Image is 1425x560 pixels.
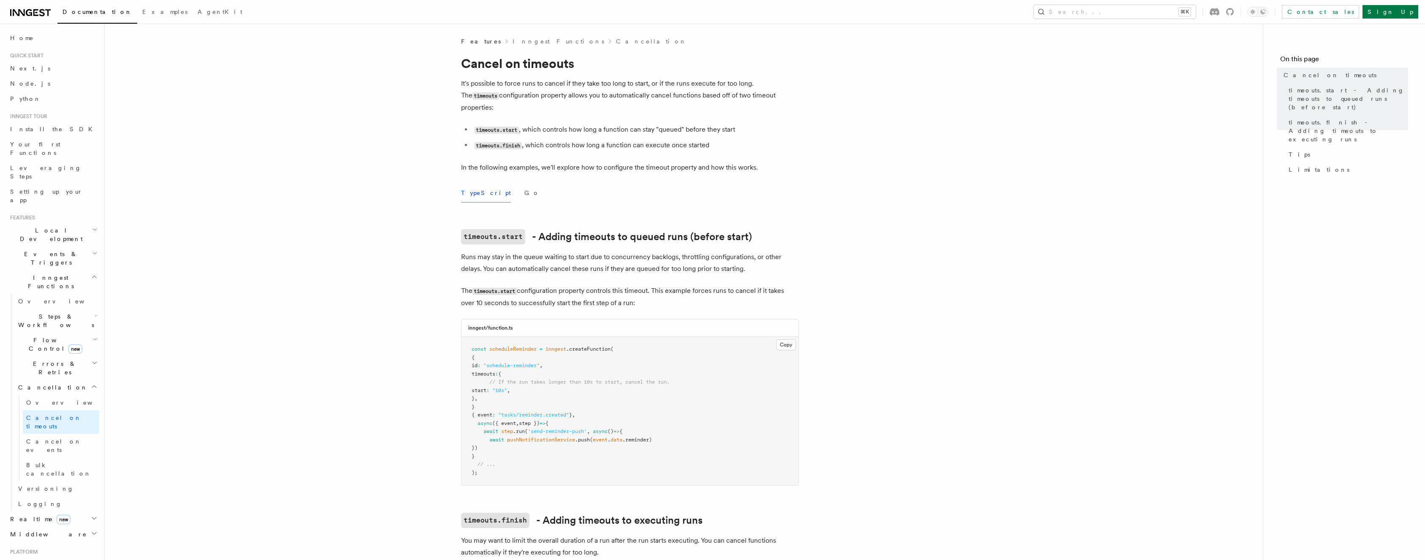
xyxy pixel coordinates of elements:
span: Cancellation [15,383,88,392]
a: Overview [15,294,99,309]
span: ({ event [492,420,516,426]
span: , [507,387,510,393]
span: Home [10,34,34,42]
a: Examples [137,3,193,23]
span: Local Development [7,226,92,243]
span: timeouts.finish - Adding timeouts to executing runs [1289,118,1408,143]
a: Logging [15,496,99,511]
a: Python [7,91,99,106]
li: , which controls how long a function can execute once started [472,139,799,151]
span: : [486,387,489,393]
code: timeouts.start [461,229,525,244]
a: Node.js [7,76,99,91]
span: Documentation [62,8,132,15]
a: Cancellation [616,37,687,46]
span: : [478,363,480,368]
span: Quick start [7,52,43,59]
a: Documentation [57,3,137,24]
span: : [495,371,498,377]
span: } [569,412,572,418]
span: "schedule-reminder" [483,363,540,368]
span: Realtime [7,515,71,523]
a: Install the SDK [7,122,99,137]
span: async [593,428,608,434]
span: Features [7,214,35,221]
span: Next.js [10,65,50,72]
span: step }) [519,420,540,426]
p: The configuration property controls this timeout. This example forces runs to cancel if it takes ... [461,285,799,309]
span: Examples [142,8,187,15]
button: Go [524,184,540,203]
span: () [608,428,613,434]
button: Realtimenew [7,511,99,527]
span: Overview [26,399,113,406]
span: start [472,387,486,393]
span: async [478,420,492,426]
li: , which controls how long a function can stay "queued" before they start [472,124,799,136]
p: You may want to limit the overall duration of a run after the run starts executing. You can cance... [461,535,799,558]
span: => [613,428,619,434]
button: Search...⌘K [1034,5,1196,19]
span: , [572,412,575,418]
a: Inngest Functions [513,37,604,46]
a: Limitations [1285,162,1408,177]
span: Overview [18,298,105,305]
span: Setting up your app [10,188,83,203]
code: timeouts [472,92,499,100]
span: Your first Functions [10,141,60,156]
a: AgentKit [193,3,247,23]
span: timeouts.start - Adding timeouts to queued runs (before start) [1289,86,1408,111]
a: Leveraging Steps [7,160,99,184]
span: new [68,344,82,354]
a: timeouts.finish- Adding timeouts to executing runs [461,513,703,528]
span: { [498,371,501,377]
span: . [608,437,611,443]
span: Cancel on timeouts [1284,71,1376,79]
span: }) [472,445,478,451]
span: new [57,515,71,524]
span: Versioning [18,485,74,492]
span: { [619,428,622,434]
span: } [472,395,475,401]
a: Next.js [7,61,99,76]
span: Install the SDK [10,126,98,133]
span: "tasks/reminder.created" [498,412,569,418]
a: timeouts.finish - Adding timeouts to executing runs [1285,115,1408,147]
button: Inngest Functions [7,270,99,294]
span: ); [472,470,478,476]
span: , [516,420,519,426]
button: Cancellation [15,380,99,395]
span: Cancel on timeouts [26,414,81,430]
button: Events & Triggers [7,246,99,270]
span: } [472,404,475,410]
span: Features [461,37,501,46]
span: event [593,437,608,443]
a: Setting up your app [7,184,99,208]
h3: inngest/function.ts [468,325,513,331]
span: { event [472,412,492,418]
span: .createFunction [566,346,611,352]
a: Versioning [15,481,99,496]
p: It's possible to force runs to cancel if they take too long to start, or if the runs execute for ... [461,78,799,114]
span: .run [513,428,525,434]
span: ( [590,437,593,443]
span: = [540,346,543,352]
span: const [472,346,486,352]
span: Python [10,95,41,102]
h1: Cancel on timeouts [461,56,799,71]
span: await [489,437,504,443]
span: { [472,354,475,360]
span: ( [611,346,613,352]
a: Cancel on timeouts [1280,68,1408,83]
span: Errors & Retries [15,360,92,376]
span: "10s" [492,387,507,393]
span: AgentKit [198,8,242,15]
a: Your first Functions [7,137,99,160]
span: scheduleReminder [489,346,537,352]
div: Cancellation [15,395,99,481]
span: inngest [546,346,566,352]
span: Events & Triggers [7,250,92,267]
span: timeouts [472,371,495,377]
button: Local Development [7,223,99,246]
span: // ... [478,461,495,467]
